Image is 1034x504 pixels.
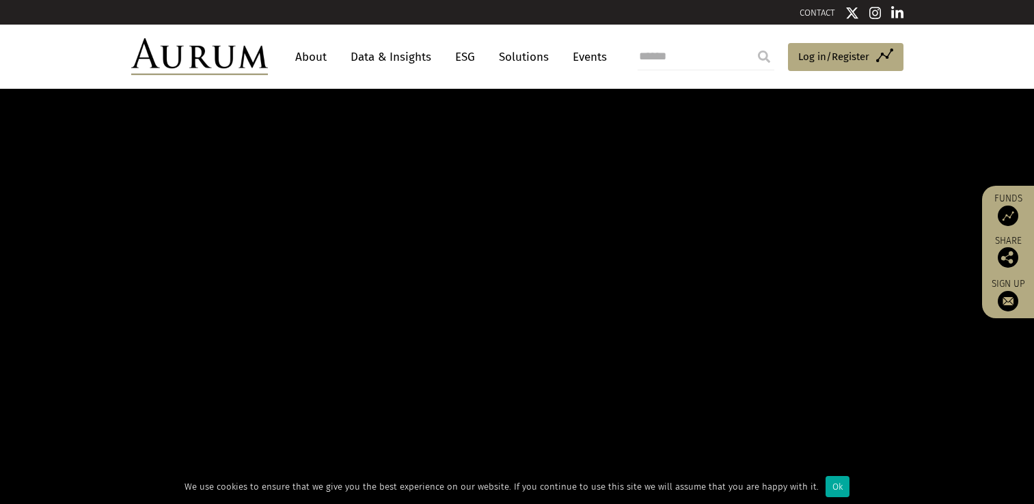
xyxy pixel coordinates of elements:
[891,6,903,20] img: Linkedin icon
[989,278,1027,311] a: Sign up
[869,6,882,20] img: Instagram icon
[344,44,438,70] a: Data & Insights
[826,476,849,497] div: Ok
[989,236,1027,268] div: Share
[998,247,1018,268] img: Share this post
[800,8,835,18] a: CONTACT
[788,43,903,72] a: Log in/Register
[288,44,334,70] a: About
[492,44,556,70] a: Solutions
[798,48,869,65] span: Log in/Register
[998,291,1018,311] img: Sign up to our newsletter
[998,206,1018,226] img: Access Funds
[750,43,778,70] input: Submit
[448,44,482,70] a: ESG
[845,6,859,20] img: Twitter icon
[131,38,268,75] img: Aurum
[989,193,1027,226] a: Funds
[566,44,607,70] a: Events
